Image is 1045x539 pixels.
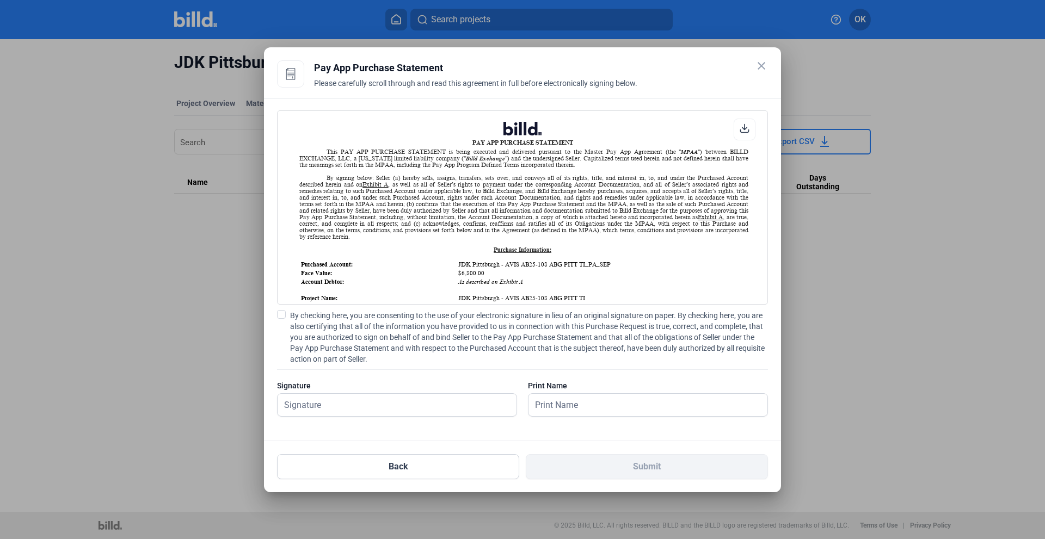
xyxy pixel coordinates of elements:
[314,78,768,102] div: Please carefully scroll through and read this agreement in full before electronically signing below.
[299,148,748,168] div: This PAY APP PURCHASE STATEMENT is being executed and delivered pursuant to the Master Pay App Ag...
[698,214,723,220] u: Exhibit A
[290,310,768,364] span: By checking here, you are consenting to the use of your electronic signature in lieu of an origin...
[278,394,505,416] input: Signature
[528,394,755,416] input: Print Name
[458,303,523,310] i: As described on Exhibit A
[755,59,768,72] mat-icon: close
[458,261,747,268] td: JDK Pittsburgh - AVIS AB25-108 ABG PITT TI_PA_SEP
[528,380,768,391] div: Print Name
[277,380,517,391] div: Signature
[300,261,457,268] td: Purchased Account:
[458,294,747,302] td: JDK Pittsburgh - AVIS AB25-108 ABG PITT TI
[299,175,748,240] div: By signing below: Seller (a) hereby sells, assigns, transfers, sets over, and conveys all of its ...
[472,139,573,146] b: PAY APP PURCHASE STATEMENT
[458,278,523,285] i: As described on Exhibit A
[466,155,505,162] i: Billd Exchange
[681,148,698,155] i: MPAA
[300,278,457,286] td: Account Debtor:
[314,60,768,76] div: Pay App Purchase Statement
[362,181,388,188] u: Exhibit A
[300,303,457,311] td: Project Address:
[277,454,519,479] button: Back
[458,269,747,277] td: $6,800.00
[300,269,457,277] td: Face Value:
[300,294,457,302] td: Project Name:
[526,454,768,479] button: Submit
[494,246,551,253] u: Purchase Information:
